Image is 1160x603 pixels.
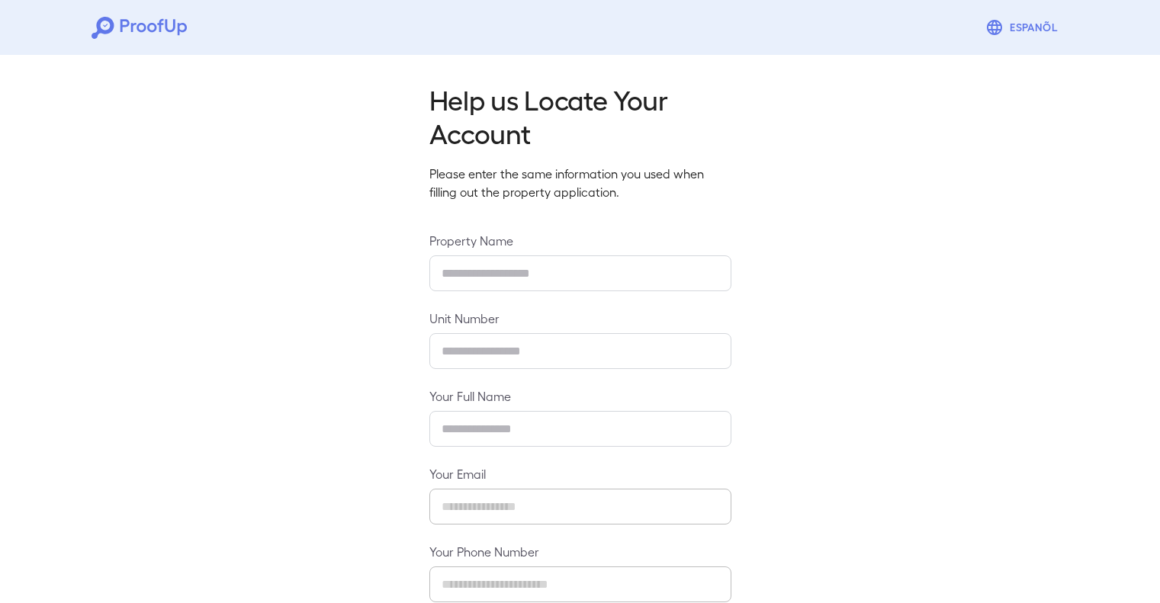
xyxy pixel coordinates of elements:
[429,387,731,405] label: Your Full Name
[429,82,731,149] h2: Help us Locate Your Account
[979,12,1068,43] button: Espanõl
[429,310,731,327] label: Unit Number
[429,543,731,560] label: Your Phone Number
[429,165,731,201] p: Please enter the same information you used when filling out the property application.
[429,232,731,249] label: Property Name
[429,465,731,483] label: Your Email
